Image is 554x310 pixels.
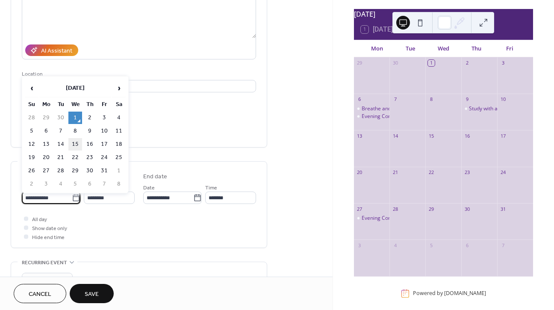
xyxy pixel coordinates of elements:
span: ‹ [25,80,38,97]
div: 16 [464,133,470,139]
th: Su [25,98,38,111]
td: 11 [112,125,126,137]
td: 3 [97,112,111,124]
th: Mo [39,98,53,111]
div: 28 [392,206,398,212]
div: 24 [500,169,506,176]
td: 18 [112,138,126,151]
div: 13 [357,133,363,139]
td: 28 [54,165,68,177]
div: 21 [392,169,398,176]
span: › [112,80,125,97]
div: 17 [500,133,506,139]
div: 20 [357,169,363,176]
td: 7 [54,125,68,137]
span: Cancel [29,290,51,299]
div: Evening Comfort Zone [354,113,390,120]
div: Breathe and Balance [362,105,412,112]
td: 1 [112,165,126,177]
td: 4 [112,112,126,124]
span: Hide end time [32,233,65,242]
div: AI Assistant [41,47,72,56]
div: 6 [464,242,470,248]
div: Location [22,70,254,79]
th: Fr [97,98,111,111]
td: 6 [83,178,97,190]
td: 20 [39,151,53,164]
td: 26 [25,165,38,177]
div: 7 [500,242,506,248]
div: 5 [428,242,434,248]
td: 14 [54,138,68,151]
td: 4 [54,178,68,190]
div: 29 [357,60,363,66]
div: 30 [392,60,398,66]
td: 17 [97,138,111,151]
div: 4 [392,242,398,248]
td: 31 [97,165,111,177]
button: Cancel [14,284,66,303]
div: 7 [392,96,398,103]
div: 9 [464,96,470,103]
div: Study with a Buddy [461,105,497,112]
th: Sa [112,98,126,111]
div: Powered by [413,290,486,297]
div: Tue [394,40,427,57]
div: [DATE] [354,9,533,19]
td: 30 [54,112,68,124]
td: 28 [25,112,38,124]
div: Wed [427,40,460,57]
div: Evening Comfort Zone [362,113,415,120]
td: 30 [83,165,97,177]
td: 24 [97,151,111,164]
th: Th [83,98,97,111]
td: 8 [112,178,126,190]
span: Save [85,290,99,299]
div: 1 [428,60,434,66]
span: Time [205,183,217,192]
div: 6 [357,96,363,103]
div: 3 [357,242,363,248]
th: Tu [54,98,68,111]
td: 10 [97,125,111,137]
td: 12 [25,138,38,151]
div: 29 [428,206,434,212]
div: End date [143,172,167,181]
div: 23 [464,169,470,176]
td: 3 [39,178,53,190]
span: Show date only [32,224,67,233]
td: 13 [39,138,53,151]
div: 2 [464,60,470,66]
div: 10 [500,96,506,103]
td: 2 [83,112,97,124]
td: 8 [68,125,82,137]
td: 15 [68,138,82,151]
td: 23 [83,151,97,164]
span: Do not repeat [25,275,57,285]
div: Evening Comfort Zone [362,215,415,222]
td: 27 [39,165,53,177]
td: 21 [54,151,68,164]
td: 7 [97,178,111,190]
div: 30 [464,206,470,212]
div: Evening Comfort Zone [354,215,390,222]
span: Recurring event [22,258,67,267]
div: Study with a Buddy [469,105,514,112]
div: Thu [460,40,493,57]
td: 6 [39,125,53,137]
th: We [68,98,82,111]
td: 5 [25,125,38,137]
div: 22 [428,169,434,176]
span: Date [143,183,155,192]
div: 27 [357,206,363,212]
div: Fri [493,40,526,57]
span: All day [32,215,47,224]
button: AI Assistant [25,44,78,56]
div: 8 [428,96,434,103]
td: 22 [68,151,82,164]
button: Save [70,284,114,303]
td: 1 [68,112,82,124]
a: [DOMAIN_NAME] [444,290,486,297]
td: 25 [112,151,126,164]
div: 31 [500,206,506,212]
